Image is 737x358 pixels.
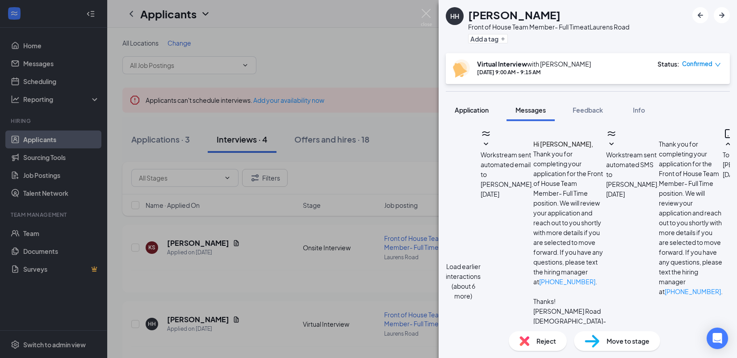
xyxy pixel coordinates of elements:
span: Feedback [573,106,603,114]
svg: ArrowRight [716,10,727,21]
button: PlusAdd a tag [468,34,508,43]
span: Info [633,106,645,114]
p: Thanks! [533,296,606,306]
svg: WorkstreamLogo [606,128,617,139]
span: [DATE] [606,189,625,199]
h1: [PERSON_NAME] [468,7,561,22]
span: Application [455,106,489,114]
div: with [PERSON_NAME] [477,59,591,68]
div: Status : [657,59,679,68]
a: [PHONE_NUMBER] [539,278,595,286]
button: Load earlier interactions (about 6 more) [446,261,481,301]
span: Messages [515,106,546,114]
div: [DATE] 9:00 AM - 9:15 AM [477,68,591,76]
span: Reject [536,336,556,346]
svg: ArrowLeftNew [695,10,706,21]
button: ArrowRight [714,7,730,23]
svg: SmallChevronUp [723,139,733,150]
div: Open Intercom Messenger [707,328,728,349]
svg: MobileSms [723,128,733,139]
p: [PERSON_NAME] Road [DEMOGRAPHIC_DATA]-fil-A [533,306,606,336]
p: Thank you for completing your application for the Front of House Team Member- Full Time position.... [533,149,606,286]
div: Front of House Team Member- Full Time at Laurens Road [468,22,629,31]
span: [DATE] [481,189,499,199]
svg: SmallChevronDown [606,139,617,150]
span: Workstream sent automated email to [PERSON_NAME]. [481,151,533,188]
div: HH [450,12,459,21]
svg: Plus [500,36,506,42]
a: [PHONE_NUMBER] [665,287,721,295]
h4: Hi [PERSON_NAME], [533,139,606,149]
span: Thank you for completing your application for the Front of House Team Member- Full Time position.... [659,140,723,295]
svg: SmallChevronDown [481,139,491,150]
span: Workstream sent automated SMS to [PERSON_NAME]. [606,151,659,188]
svg: WorkstreamLogo [481,128,491,139]
b: Virtual Interview [477,60,527,68]
button: ArrowLeftNew [692,7,708,23]
span: down [715,62,721,68]
span: Confirmed [682,59,712,68]
span: Move to stage [607,336,649,346]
